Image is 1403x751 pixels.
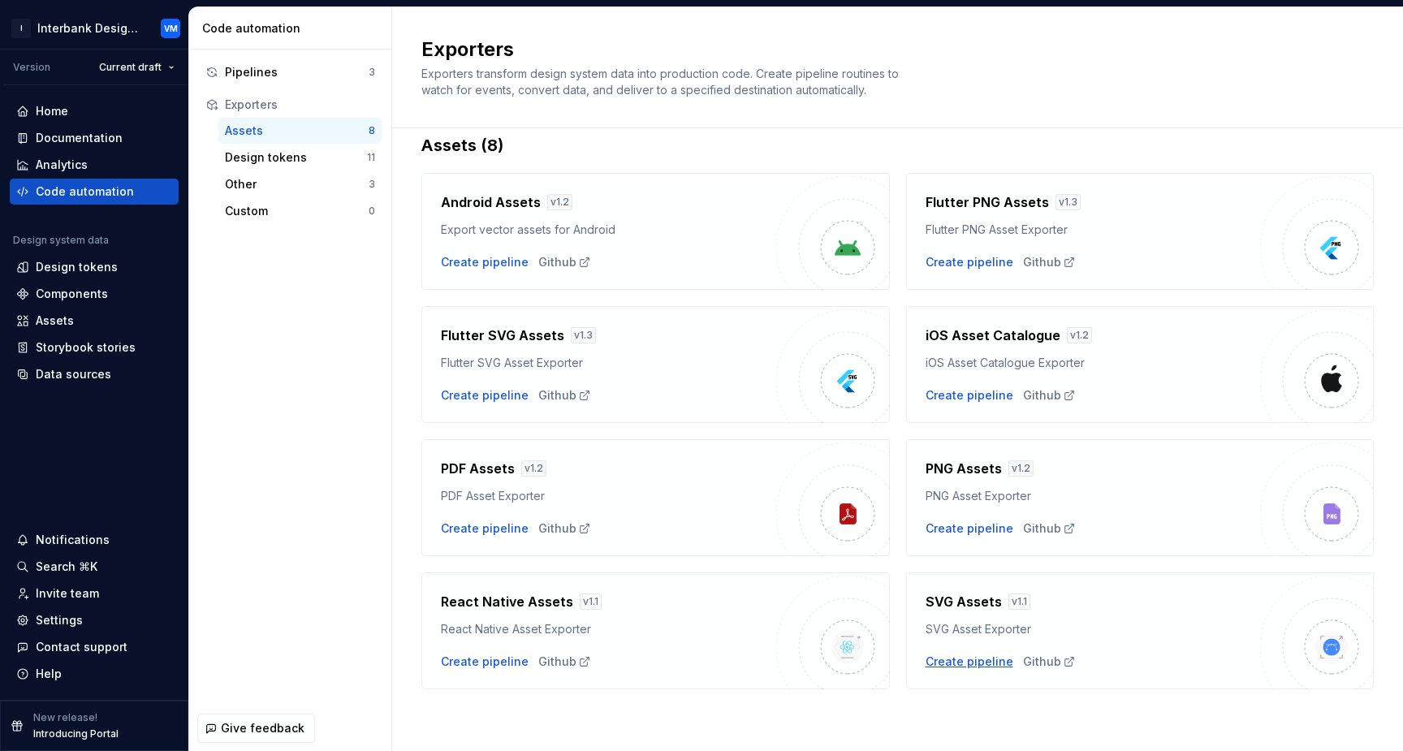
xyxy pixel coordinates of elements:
[36,103,68,119] div: Home
[369,205,375,218] div: 0
[10,554,179,580] button: Search ⌘K
[926,592,1002,611] h4: SVG Assets
[1023,254,1076,270] a: Github
[369,178,375,191] div: 3
[441,654,529,670] div: Create pipeline
[225,176,369,192] div: Other
[580,593,602,610] div: v 1.1
[202,20,385,37] div: Code automation
[36,532,110,548] div: Notifications
[421,67,902,97] span: Exporters transform design system data into production code. Create pipeline routines to watch fo...
[571,327,596,343] div: v 1.3
[926,254,1013,270] button: Create pipeline
[36,666,62,682] div: Help
[36,612,83,628] div: Settings
[369,124,375,137] div: 8
[218,145,382,170] button: Design tokens11
[926,222,1261,238] div: Flutter PNG Asset Exporter
[521,460,546,477] div: v 1.2
[441,192,541,212] h4: Android Assets
[538,387,591,404] a: Github
[926,326,1060,345] h4: iOS Asset Catalogue
[10,308,179,334] a: Assets
[13,61,50,74] div: Version
[1008,593,1030,610] div: v 1.1
[1023,520,1076,537] a: Github
[225,149,367,166] div: Design tokens
[926,192,1049,212] h4: Flutter PNG Assets
[1023,654,1076,670] a: Github
[221,720,304,736] span: Give feedback
[218,171,382,197] button: Other3
[3,11,185,45] button: IInterbank Design SystemVM
[33,727,119,740] p: Introducing Portal
[10,254,179,280] a: Design tokens
[10,634,179,660] button: Contact support
[926,488,1261,504] div: PNG Asset Exporter
[367,151,375,164] div: 11
[926,459,1002,478] h4: PNG Assets
[10,152,179,178] a: Analytics
[36,313,74,329] div: Assets
[225,123,369,139] div: Assets
[36,286,108,302] div: Components
[421,134,1374,157] div: Assets (8)
[10,361,179,387] a: Data sources
[926,654,1013,670] button: Create pipeline
[538,520,591,537] a: Github
[36,339,136,356] div: Storybook stories
[441,254,529,270] button: Create pipeline
[10,98,179,124] a: Home
[926,355,1261,371] div: iOS Asset Catalogue Exporter
[10,661,179,687] button: Help
[36,259,118,275] div: Design tokens
[926,621,1261,637] div: SVG Asset Exporter
[441,387,529,404] button: Create pipeline
[11,19,31,38] div: I
[441,459,515,478] h4: PDF Assets
[369,66,375,79] div: 3
[441,222,776,238] div: Export vector assets for Android
[1067,327,1092,343] div: v 1.2
[10,281,179,307] a: Components
[36,130,123,146] div: Documentation
[1008,460,1034,477] div: v 1.2
[99,61,162,74] span: Current draft
[926,387,1013,404] button: Create pipeline
[36,157,88,173] div: Analytics
[10,179,179,205] a: Code automation
[441,592,573,611] h4: React Native Assets
[441,326,564,345] h4: Flutter SVG Assets
[225,64,369,80] div: Pipelines
[13,234,109,247] div: Design system data
[36,366,111,382] div: Data sources
[926,520,1013,537] button: Create pipeline
[225,203,369,219] div: Custom
[538,254,591,270] a: Github
[33,711,97,724] p: New release!
[10,581,179,606] a: Invite team
[441,520,529,537] button: Create pipeline
[92,56,182,79] button: Current draft
[441,621,776,637] div: React Native Asset Exporter
[1023,387,1076,404] a: Github
[538,654,591,670] a: Github
[218,198,382,224] button: Custom0
[1055,194,1081,210] div: v 1.3
[36,183,134,200] div: Code automation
